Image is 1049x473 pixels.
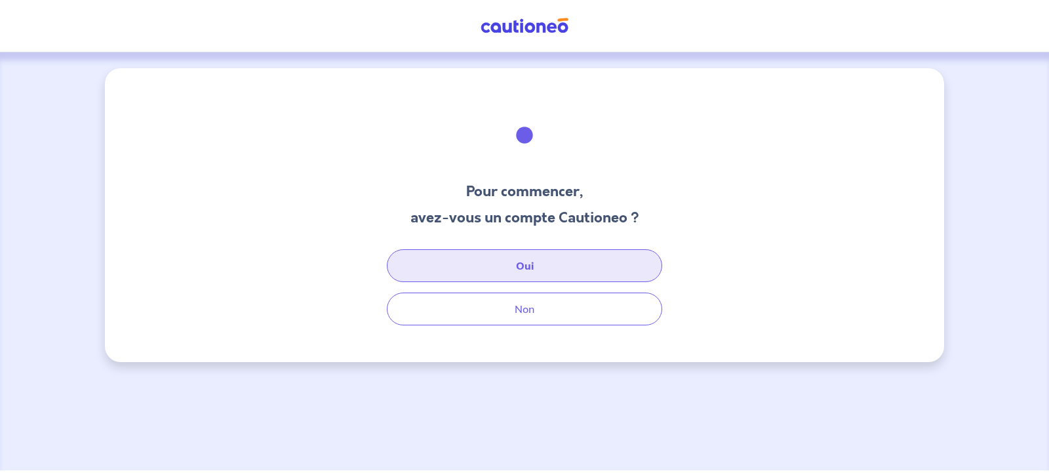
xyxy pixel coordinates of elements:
[387,249,662,282] button: Oui
[489,100,560,171] img: illu_welcome.svg
[410,181,639,202] h3: Pour commencer,
[410,207,639,228] h3: avez-vous un compte Cautioneo ?
[387,293,662,325] button: Non
[475,18,574,34] img: Cautioneo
